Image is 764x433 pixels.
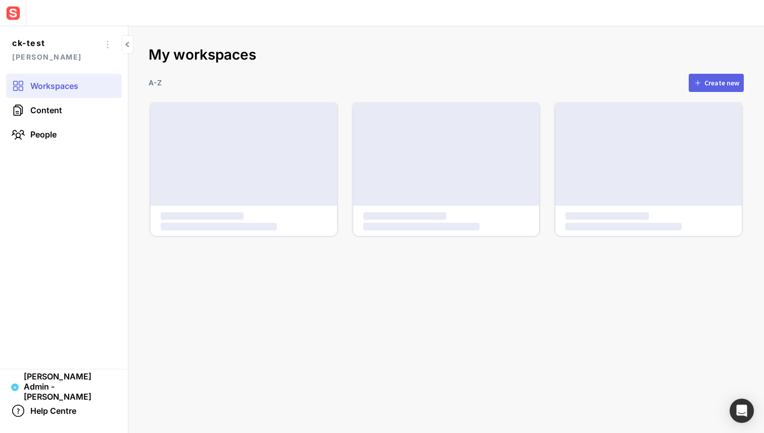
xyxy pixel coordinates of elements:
[30,81,78,91] span: Workspaces
[149,77,162,88] p: A-Z
[704,79,739,86] div: Create new
[6,98,122,122] a: Content
[12,36,100,50] span: ck-test
[689,74,744,92] button: Create new
[4,4,22,22] img: sensat
[6,122,122,147] a: People
[24,371,117,402] span: [PERSON_NAME] Admin - [PERSON_NAME]
[30,406,76,416] span: Help Centre
[149,46,744,64] h2: My workspaces
[6,399,122,423] a: Help Centre
[30,105,62,115] span: Content
[6,74,122,98] a: Workspaces
[30,129,57,139] span: People
[730,399,754,423] div: Open Intercom Messenger
[14,386,17,390] text: CK
[12,50,100,64] span: [PERSON_NAME]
